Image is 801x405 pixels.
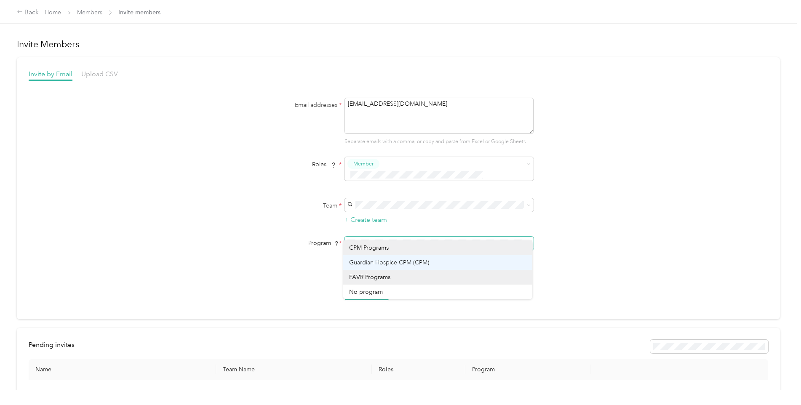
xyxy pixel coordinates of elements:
[29,70,72,78] span: Invite by Email
[29,341,75,349] span: Pending invites
[77,9,102,16] a: Members
[465,359,590,380] th: Program
[29,340,768,353] div: info-bar
[29,359,216,380] th: Name
[45,9,61,16] a: Home
[372,359,465,380] th: Roles
[353,160,374,168] span: Member
[343,270,532,285] li: FAVR Programs
[17,38,780,50] h1: Invite Members
[344,98,534,134] textarea: [EMAIL_ADDRESS][DOMAIN_NAME]
[118,8,160,17] span: Invite members
[236,201,342,210] label: Team
[17,8,39,18] div: Back
[754,358,801,405] iframe: Everlance-gr Chat Button Frame
[650,340,768,353] div: Resend all invitations
[236,101,342,109] label: Email addresses
[29,340,80,353] div: left-menu
[216,359,372,380] th: Team Name
[344,215,387,225] button: + Create team
[344,138,534,146] p: Separate emails with a comma, or copy and paste from Excel or Google Sheets.
[343,240,532,255] li: CPM Programs
[349,259,429,266] span: Guardian Hospice CPM (CPM)
[81,70,118,78] span: Upload CSV
[347,159,379,169] button: Member
[349,288,383,296] span: No program
[236,239,342,248] div: Program
[309,158,339,171] span: Roles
